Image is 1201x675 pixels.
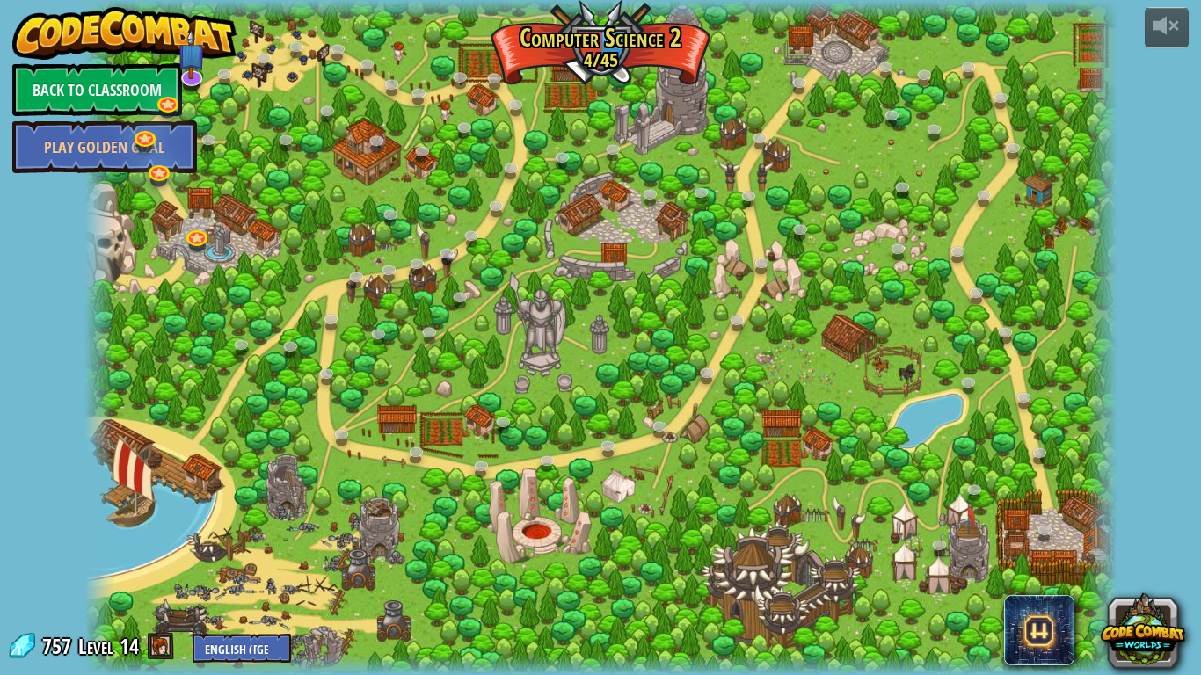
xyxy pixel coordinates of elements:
[78,632,113,661] span: Level
[12,7,237,60] img: CodeCombat - Learn how to code by playing a game
[42,632,76,660] span: 757
[177,29,206,79] img: level-banner-unstarted-subscriber.png
[12,63,182,116] a: Back to Classroom
[120,632,139,660] span: 14
[12,120,197,173] a: Play Golden Goal
[1145,7,1189,48] button: Adjust volume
